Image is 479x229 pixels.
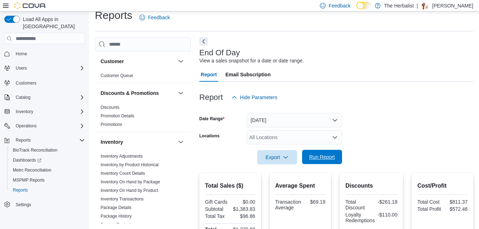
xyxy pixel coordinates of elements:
span: Load All Apps in [GEOGRAPHIC_DATA] [20,16,85,30]
span: Operations [16,123,37,129]
a: Product Expirations [101,222,138,227]
div: Loyalty Redemptions [345,212,375,223]
button: Operations [13,122,40,130]
div: $96.86 [231,213,255,219]
span: Operations [13,122,85,130]
h3: Report [199,93,223,102]
a: Inventory Adjustments [101,154,143,159]
label: Date Range [199,116,225,122]
button: BioTrack Reconciliation [7,145,88,155]
a: Package History [101,214,132,219]
span: BioTrack Reconciliation [10,146,85,154]
button: Metrc Reconciliation [7,165,88,175]
h3: Inventory [101,138,123,146]
button: Reports [7,185,88,195]
span: Settings [13,200,85,209]
button: Users [13,64,30,72]
span: Inventory Adjustments [101,153,143,159]
div: Total Cost [417,199,441,205]
div: Transaction Average [275,199,301,210]
a: Promotions [101,122,122,127]
button: Users [1,63,88,73]
span: Run Report [309,153,335,161]
button: [DATE] [246,113,342,127]
a: Reports [10,186,31,194]
p: [PERSON_NAME] [432,1,473,10]
span: Dashboards [10,156,85,164]
h2: Average Spent [275,182,326,190]
span: Home [13,49,85,58]
button: Inventory [13,107,36,116]
span: Discounts [101,105,119,110]
a: Inventory Count Details [101,171,145,176]
span: Hide Parameters [240,94,277,101]
a: Inventory On Hand by Product [101,188,158,193]
span: Home [16,51,27,57]
a: Package Details [101,205,132,210]
span: Reports [13,136,85,144]
div: -$261.18 [373,199,397,205]
a: Customer Queue [101,73,133,78]
button: Export [257,150,297,164]
span: Catalog [13,93,85,102]
span: Inventory [16,109,33,114]
button: Home [1,49,88,59]
div: Mayra Robinson [421,1,429,10]
span: Inventory [13,107,85,116]
h3: End Of Day [199,49,240,57]
span: Report [201,67,217,82]
div: Gift Cards [205,199,229,205]
button: Reports [1,135,88,145]
span: Metrc Reconciliation [10,166,85,174]
span: Feedback [148,14,170,21]
a: Home [13,50,30,58]
a: Inventory On Hand by Package [101,179,160,184]
button: Run Report [302,150,342,164]
div: $69.19 [304,199,325,205]
button: Customer [101,58,175,65]
button: Settings [1,199,88,210]
span: Customers [13,78,85,87]
span: Promotion Details [101,113,134,119]
button: Customers [1,77,88,88]
p: | [417,1,418,10]
div: Total Discount [345,199,370,210]
a: Dashboards [7,155,88,165]
div: Subtotal [205,206,229,212]
span: Users [16,65,27,71]
div: View a sales snapshot for a date or date range. [199,57,304,65]
span: Users [13,64,85,72]
h3: Customer [101,58,124,65]
span: Feedback [328,2,350,9]
button: Hide Parameters [229,90,280,105]
a: Promotion Details [101,113,134,118]
button: Discounts & Promotions [177,89,185,97]
span: Inventory On Hand by Package [101,179,160,185]
div: $0.00 [231,199,255,205]
button: Next [199,37,208,46]
button: Catalog [1,92,88,102]
span: Dashboards [13,157,41,163]
span: MSPMP Reports [10,176,85,184]
a: Customers [13,79,39,87]
button: MSPMP Reports [7,175,88,185]
div: $811.37 [444,199,468,205]
span: Inventory Transactions [101,196,144,202]
a: MSPMP Reports [10,176,47,184]
div: -$110.00 [378,212,397,218]
span: Dark Mode [356,9,357,10]
p: The Herbalist [384,1,414,10]
h3: Discounts & Promotions [101,90,159,97]
span: Metrc Reconciliation [13,167,51,173]
div: Discounts & Promotions [95,103,191,132]
span: BioTrack Reconciliation [13,147,57,153]
span: Export [261,150,293,164]
a: Settings [13,200,34,209]
button: Inventory [1,107,88,117]
button: Customer [177,57,185,66]
button: Inventory [177,138,185,146]
a: Dashboards [10,156,44,164]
